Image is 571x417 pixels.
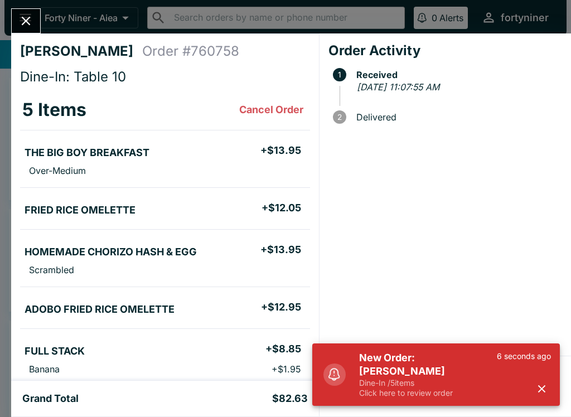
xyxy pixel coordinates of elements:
[22,99,86,121] h3: 5 Items
[20,90,310,386] table: orders table
[25,203,136,217] h5: FRIED RICE OMELETTE
[12,9,40,33] button: Close
[29,264,74,275] p: Scrambled
[20,43,142,60] h4: [PERSON_NAME]
[261,300,301,314] h5: + $12.95
[260,144,301,157] h5: + $13.95
[351,70,562,80] span: Received
[142,43,239,60] h4: Order # 760758
[359,378,497,388] p: Dine-In / 5 items
[262,201,301,215] h5: + $12.05
[25,146,149,159] h5: THE BIG BOY BREAKFAST
[25,245,197,259] h5: HOMEMADE CHORIZO HASH & EGG
[22,392,79,405] h5: Grand Total
[338,70,341,79] text: 1
[20,69,126,85] span: Dine-In: Table 10
[337,113,342,122] text: 2
[272,363,301,375] p: + $1.95
[265,342,301,356] h5: + $8.85
[235,99,308,121] button: Cancel Order
[357,81,439,93] em: [DATE] 11:07:55 AM
[359,351,497,378] h5: New Order: [PERSON_NAME]
[359,388,497,398] p: Click here to review order
[272,392,308,405] h5: $82.63
[328,42,562,59] h4: Order Activity
[351,112,562,122] span: Delivered
[25,303,175,316] h5: ADOBO FRIED RICE OMELETTE
[29,363,60,375] p: Banana
[25,345,85,358] h5: FULL STACK
[29,165,86,176] p: Over-Medium
[497,351,551,361] p: 6 seconds ago
[260,243,301,256] h5: + $13.95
